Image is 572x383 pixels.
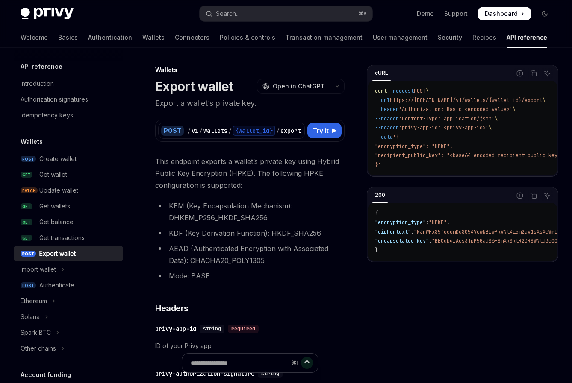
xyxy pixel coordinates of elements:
[175,27,209,48] a: Connectors
[542,190,553,201] button: Ask AI
[373,27,428,48] a: User management
[161,126,184,136] div: POST
[39,201,70,211] div: Get wallets
[21,61,62,72] h5: API reference
[21,264,56,275] div: Import wallet
[14,199,123,214] a: GETGet wallets
[233,126,275,136] div: {wallet_id}
[39,154,77,164] div: Create wallet
[216,9,240,19] div: Search...
[495,115,498,122] span: \
[375,115,399,122] span: --header
[58,27,78,48] a: Basics
[393,134,399,140] span: '{
[375,161,381,168] span: }'
[39,170,67,180] div: Get wallet
[21,203,32,210] span: GET
[155,155,345,191] span: This endpoint exports a wallet’s private key using Hybrid Public Key Encryption (HPKE). The follo...
[313,126,329,136] span: Try it
[375,143,453,150] span: "encryption_type": "HPKE",
[399,124,489,131] span: 'privy-app-id: <privy-app-id>'
[155,270,345,282] li: Mode: BASE
[14,183,123,198] a: PATCHUpdate wallet
[21,282,36,289] span: POST
[21,327,51,338] div: Spark BTC
[21,8,74,20] img: dark logo
[301,357,313,369] button: Send message
[21,235,32,241] span: GET
[372,190,388,200] div: 200
[155,243,345,266] li: AEAD (Authenticated Encryption with Associated Data): CHACHA20_POLY1305
[14,167,123,182] a: GETGet wallet
[472,27,496,48] a: Recipes
[411,228,414,235] span: :
[528,68,539,79] button: Copy the contents from the code block
[14,151,123,167] a: POSTCreate wallet
[276,126,280,135] div: /
[192,126,198,135] div: v1
[375,228,411,235] span: "ciphertext"
[14,246,123,261] a: POSTExport wallet
[191,354,288,372] input: Ask a question...
[417,9,434,18] a: Demo
[220,27,275,48] a: Policies & controls
[528,190,539,201] button: Copy the contents from the code block
[307,123,342,138] button: Try it
[142,27,165,48] a: Wallets
[21,94,88,105] div: Authorization signatures
[155,79,233,94] h1: Export wallet
[21,296,47,306] div: Ethereum
[507,27,547,48] a: API reference
[426,219,429,226] span: :
[543,97,545,104] span: \
[375,124,399,131] span: --header
[155,227,345,239] li: KDF (Key Derivation Function): HKDF_SHA256
[438,27,462,48] a: Security
[375,97,390,104] span: --url
[489,124,492,131] span: \
[155,341,345,351] span: ID of your Privy app.
[429,237,432,244] span: :
[203,325,221,332] span: string
[88,27,132,48] a: Authentication
[39,217,74,227] div: Get balance
[39,280,74,290] div: Authenticate
[538,7,551,20] button: Toggle dark mode
[513,106,516,113] span: \
[375,134,393,140] span: --data
[200,6,372,21] button: Open search
[155,200,345,224] li: KEM (Key Encapsulation Mechanism): DHKEM_P256_HKDF_SHA256
[273,82,325,91] span: Open in ChatGPT
[399,106,513,113] span: 'Authorization: Basic <encoded-value>'
[375,237,429,244] span: "encapsulated_key"
[542,68,553,79] button: Ask AI
[375,106,399,113] span: --header
[39,185,78,196] div: Update wallet
[203,126,227,135] div: wallets
[21,137,43,147] h5: Wallets
[21,343,56,354] div: Other chains
[429,219,447,226] span: "HPKE"
[414,88,426,94] span: POST
[21,110,73,120] div: Idempotency keys
[21,370,71,380] h5: Account funding
[444,9,468,18] a: Support
[14,230,123,246] a: GETGet transactions
[21,312,40,322] div: Solana
[14,325,123,340] button: Toggle Spark BTC section
[358,10,367,17] span: ⌘ K
[399,115,495,122] span: 'Content-Type: application/json'
[257,79,330,94] button: Open in ChatGPT
[21,172,32,178] span: GET
[155,97,345,109] p: Export a wallet’s private key.
[21,27,48,48] a: Welcome
[14,108,123,123] a: Idempotency keys
[155,302,189,314] span: Headers
[375,247,378,254] span: }
[21,79,54,89] div: Introduction
[280,126,301,135] div: export
[21,187,38,194] span: PATCH
[14,278,123,293] a: POSTAuthenticate
[228,325,259,333] div: required
[485,9,518,18] span: Dashboard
